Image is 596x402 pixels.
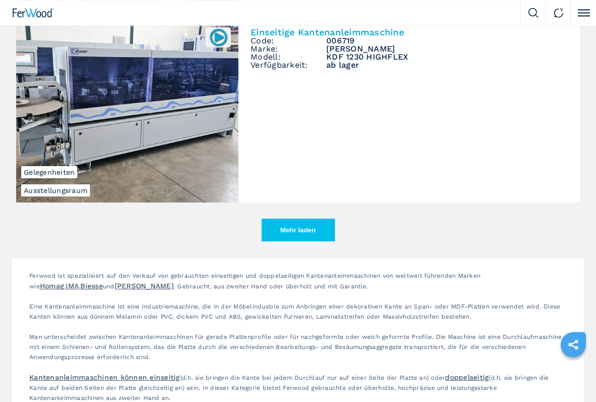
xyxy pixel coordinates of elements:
span: ab lager [326,62,568,70]
a: IMA [66,282,79,290]
a: Kantenanleimmaschinen können einseitig [29,374,180,382]
span: Code: [251,37,326,45]
a: Einseitige Kantenanleimmaschine BRANDT KDF 1230 HIGHFLEXAusstellungsraumGelegenheiten006719Einsei... [16,20,580,203]
span: Gelegenheiten [21,167,77,179]
a: Homag [40,282,64,290]
span: Verfügbarkeit: [251,62,326,70]
p: Man unterscheidet zwischen Kantenanleimmaschinen für gerade Plattenprofile oder für nachgeformte ... [24,332,572,373]
img: 006719 [209,28,228,47]
img: Einseitige Kantenanleimmaschine BRANDT KDF 1230 HIGHFLEX [16,20,238,203]
img: Ferwood [13,9,54,18]
h2: Einseitige Kantenanleimmaschine [251,28,568,37]
span: Ausstellungsraum [21,185,90,197]
p: Ferwood ist spezialisiert auf den Verkauf von gebrauchten einseitigen und doppelseitigen Kantenan... [24,271,572,302]
a: [PERSON_NAME] [115,282,174,290]
iframe: Chat [553,357,588,394]
button: Mehr laden [262,219,335,242]
a: sharethis [561,332,586,358]
h3: [PERSON_NAME] [326,45,568,54]
h3: KDF 1230 HIGHFLEX [326,54,568,62]
img: Contact us [554,8,564,18]
button: Click to toggle menu [571,1,596,26]
h3: 006719 [326,37,568,45]
p: Eine Kantenanleimmaschine ist eine Industriemaschine, die in der Möbelindustrie zum Anbringen ein... [24,302,572,332]
a: doppelseitig [445,374,489,382]
span: Marke: [251,45,326,54]
img: Search [528,8,538,18]
a: Biesse [80,282,103,290]
span: Modell: [251,54,326,62]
